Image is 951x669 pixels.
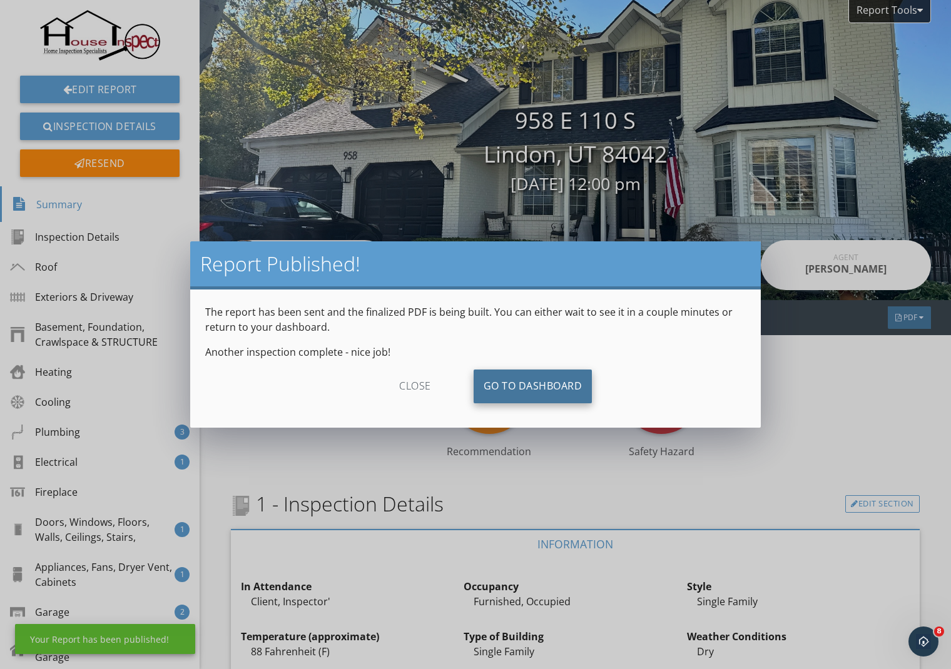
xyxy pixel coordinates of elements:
[359,370,471,403] div: close
[474,370,592,403] a: Go To Dashboard
[934,626,944,636] span: 8
[205,304,746,334] p: The report has been sent and the finalized PDF is being built. You can either wait to see it in a...
[200,251,751,276] h2: Report Published!
[205,345,746,360] p: Another inspection complete - nice job!
[908,626,938,656] iframe: Intercom live chat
